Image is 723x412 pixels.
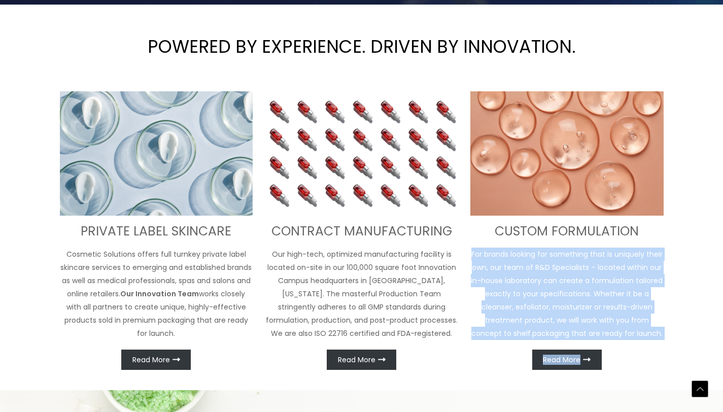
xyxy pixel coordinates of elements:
[532,350,602,370] a: Read More
[60,248,253,340] p: Cosmetic Solutions offers full turnkey private label skincare services to emerging and establishe...
[132,356,170,363] span: Read More
[120,289,199,299] strong: Our Innovation Team
[470,248,664,340] p: For brands looking for something that is uniquely their own, our team of R&D Specialists – locate...
[265,248,458,340] p: Our high-tech, optimized manufacturing facility is located on-site in our 100,000 square foot Inn...
[470,91,664,216] img: Custom Formulation
[121,350,191,370] a: Read More
[265,223,458,240] h3: CONTRACT MANUFACTURING
[60,223,253,240] h3: PRIVATE LABEL SKINCARE
[338,356,375,363] span: Read More
[327,350,396,370] a: Read More
[543,356,580,363] span: Read More
[265,91,458,216] img: Contract Manufacturing
[60,91,253,216] img: turnkey private label skincare
[470,223,664,240] h3: CUSTOM FORMULATION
